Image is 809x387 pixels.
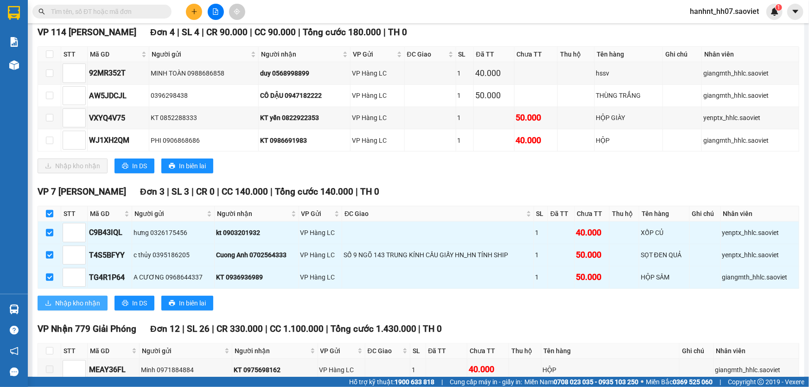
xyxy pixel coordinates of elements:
[535,272,547,282] div: 1
[217,324,263,334] span: CR 330.000
[89,134,147,146] div: WJ1XH2QM
[450,377,522,387] span: Cung cấp máy in - giấy in:
[89,249,130,261] div: T4S5BFYY
[458,113,472,123] div: 1
[423,324,442,334] span: TH 0
[45,300,51,307] span: download
[38,8,45,15] span: search
[132,161,147,171] span: In DS
[722,228,797,238] div: yenptx_hhlc.saoviet
[301,209,333,219] span: VP Gửi
[275,186,353,197] span: Tổng cước 140.000
[151,135,256,146] div: PHI 0906868686
[350,85,404,107] td: VP Hàng LC
[10,368,19,376] span: message
[202,27,204,38] span: |
[89,67,147,79] div: 92MR352T
[216,228,297,238] div: kt 0903201932
[534,206,548,222] th: SL
[10,326,19,335] span: question-circle
[196,186,215,197] span: CR 0
[410,343,426,359] th: SL
[132,298,147,308] span: In DS
[270,324,324,334] span: CC 1.100.000
[535,250,547,260] div: 1
[88,129,149,152] td: WJ1XH2QM
[515,47,558,62] th: Chưa TT
[703,68,797,78] div: giangmth_hhlc.saoviet
[167,186,169,197] span: |
[150,27,175,38] span: Đơn 4
[217,209,289,219] span: Người nhận
[722,272,797,282] div: giangmth_hhlc.saoviet
[303,27,381,38] span: Tổng cước 180.000
[177,27,179,38] span: |
[776,4,782,11] sup: 1
[124,7,224,23] b: [DOMAIN_NAME]
[300,228,341,238] div: VP Hàng LC
[524,377,638,387] span: Miền Nam
[250,27,252,38] span: |
[235,346,308,356] span: Người nhận
[122,300,128,307] span: printer
[722,250,797,260] div: yenptx_hhlc.saoviet
[179,298,206,308] span: In biên lai
[55,298,100,308] span: Nhập kho nhận
[388,27,407,38] span: TH 0
[191,8,197,15] span: plus
[714,343,799,359] th: Nhân viên
[216,250,297,260] div: Cuong Anh 0702564333
[353,49,395,59] span: VP Gửi
[469,363,507,376] div: 40.000
[541,343,680,359] th: Tên hàng
[265,324,268,334] span: |
[596,68,662,78] div: hssv
[458,90,472,101] div: 1
[88,244,132,266] td: T4S5BFYY
[352,68,402,78] div: VP Hàng LC
[548,206,574,222] th: Đã TT
[89,272,130,283] div: TG4R1P64
[350,107,404,129] td: VP Hàng LC
[234,8,240,15] span: aim
[270,186,273,197] span: |
[88,62,149,84] td: 92MR352T
[554,378,638,386] strong: 0708 023 035 - 0935 103 250
[89,112,147,124] div: VXYQ4V75
[641,228,688,238] div: XỐP CỦ
[61,206,88,222] th: STT
[186,4,202,20] button: plus
[680,343,713,359] th: Ghi chú
[234,365,316,375] div: KT 0975698162
[260,113,349,123] div: KT yến 0822922353
[38,186,126,197] span: VP 7 [PERSON_NAME]
[179,161,206,171] span: In biên lai
[134,209,205,219] span: Người gửi
[38,27,136,38] span: VP 114 [PERSON_NAME]
[349,377,434,387] span: Hỗ trợ kỹ thuật:
[51,6,160,17] input: Tìm tên, số ĐT hoặc mã đơn
[641,250,688,260] div: SỌT ĐEN QUẢ
[663,47,702,62] th: Ghi chú
[260,135,349,146] div: KT 0986691983
[61,47,88,62] th: STT
[596,113,662,123] div: HỘP GIÀY
[217,186,219,197] span: |
[141,365,230,375] div: Minh 0971884884
[172,186,189,197] span: SL 3
[412,365,424,375] div: 1
[350,62,404,84] td: VP Hàng LC
[575,206,610,222] th: Chưa TT
[88,107,149,129] td: VXYQ4V75
[535,228,547,238] div: 1
[152,49,248,59] span: Người gửi
[318,359,365,381] td: VP Hàng LC
[407,49,446,59] span: ĐC Giao
[320,346,356,356] span: VP Gửi
[787,4,803,20] button: caret-down
[703,90,797,101] div: giangmth_hhlc.saoviet
[715,365,797,375] div: giangmth_hhlc.saoviet
[151,113,256,123] div: KT 0852288333
[419,324,421,334] span: |
[319,365,363,375] div: VP Hàng LC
